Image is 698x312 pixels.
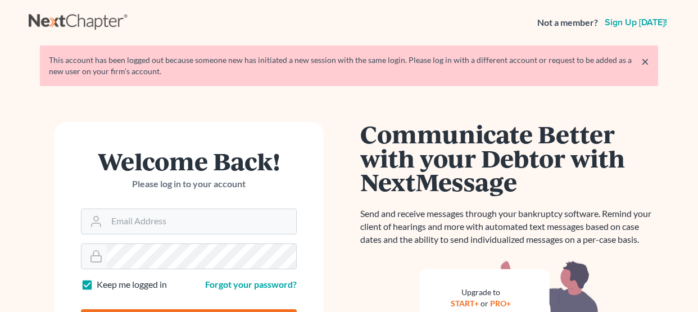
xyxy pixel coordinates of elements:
p: Please log in to your account [81,178,297,191]
div: Upgrade to [446,287,516,298]
strong: Not a member? [537,16,598,29]
a: START+ [451,299,479,308]
label: Keep me logged in [97,278,167,291]
input: Email Address [107,209,296,234]
p: Send and receive messages through your bankruptcy software. Remind your client of hearings and mo... [360,207,658,246]
a: Sign up [DATE]! [602,18,669,27]
a: PRO+ [491,299,511,308]
span: or [481,299,489,308]
a: × [641,55,649,68]
div: This account has been logged out because someone new has initiated a new session with the same lo... [49,55,649,77]
h1: Communicate Better with your Debtor with NextMessage [360,122,658,194]
a: Forgot your password? [205,279,297,290]
h1: Welcome Back! [81,149,297,173]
